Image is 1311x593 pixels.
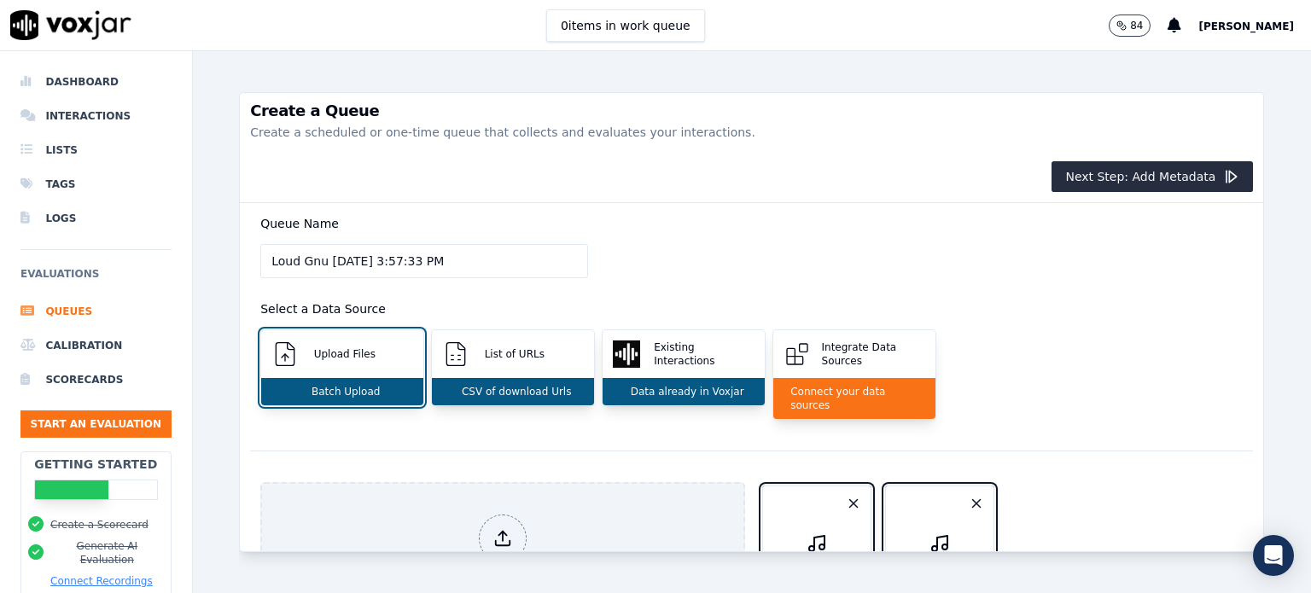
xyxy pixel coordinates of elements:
[624,385,744,398] p: Data already in Voxjar
[478,347,545,361] p: List of URLs
[50,518,149,532] button: Create a Scorecard
[1109,15,1151,37] button: 84
[260,217,339,230] label: Queue Name
[250,103,1253,119] h3: Create a Queue
[1052,161,1253,192] button: Next Step: Add Metadata
[20,65,172,99] a: Dashboard
[20,133,172,167] a: Lists
[341,508,664,590] div: Drag 'n' drop files here, or click to select files
[784,385,925,412] p: Connect your data sources
[20,410,172,438] button: Start an Evaluation
[34,456,157,473] h2: Getting Started
[613,340,640,368] img: Existing Interactions
[20,99,172,133] a: Interactions
[1198,15,1311,36] button: [PERSON_NAME]
[50,574,153,588] button: Connect Recordings
[307,347,376,361] p: Upload Files
[20,264,172,294] h6: Evaluations
[20,201,172,235] a: Logs
[20,328,172,363] a: Calibration
[20,294,172,328] a: Queues
[546,9,705,42] button: 0items in work queue
[10,10,131,40] img: voxjar logo
[647,340,755,368] p: Existing Interactions
[455,385,572,398] p: CSV of download Urls
[260,244,588,278] input: Enter Queue Name
[1253,535,1294,576] div: Open Intercom Messenger
[20,167,172,201] a: Tags
[305,385,380,398] p: Batch Upload
[260,302,386,316] label: Select a Data Source
[1130,19,1143,32] p: 84
[50,539,164,567] button: Generate AI Evaluation
[250,124,1253,141] p: Create a scheduled or one-time queue that collects and evaluates your interactions.
[20,363,172,397] a: Scorecards
[1109,15,1168,37] button: 84
[1198,20,1294,32] span: [PERSON_NAME]
[815,340,926,368] p: Integrate Data Sources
